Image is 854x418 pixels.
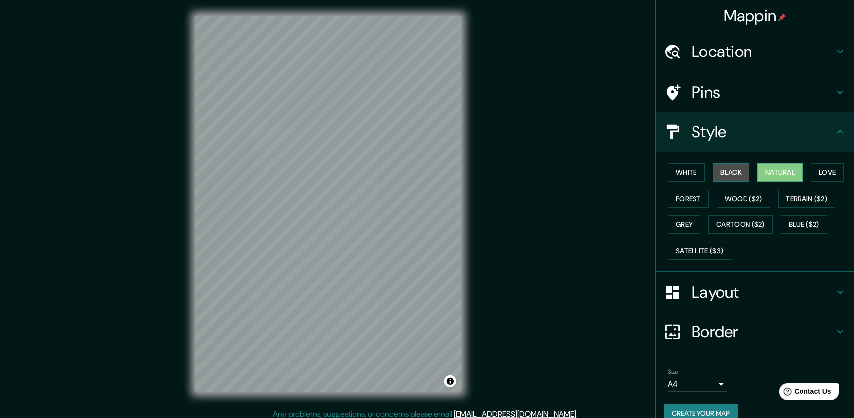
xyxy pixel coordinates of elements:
button: Grey [668,215,700,234]
div: Pins [656,72,854,112]
canvas: Map [195,16,461,392]
button: Satellite ($3) [668,242,731,260]
button: Love [811,163,844,182]
button: Cartoon ($2) [708,215,773,234]
button: Black [713,163,750,182]
button: Wood ($2) [717,190,770,208]
button: Forest [668,190,709,208]
div: Layout [656,272,854,312]
h4: Border [692,322,834,342]
h4: Mappin [724,6,787,26]
img: pin-icon.png [778,13,786,21]
h4: Style [692,122,834,142]
h4: Layout [692,282,834,302]
button: White [668,163,705,182]
div: Border [656,312,854,352]
label: Size [668,368,678,376]
iframe: Help widget launcher [766,379,843,407]
h4: Location [692,42,834,61]
button: Blue ($2) [781,215,827,234]
div: Location [656,32,854,71]
div: Style [656,112,854,152]
button: Terrain ($2) [778,190,836,208]
button: Toggle attribution [444,375,456,387]
h4: Pins [692,82,834,102]
div: A4 [668,376,727,392]
button: Natural [757,163,803,182]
